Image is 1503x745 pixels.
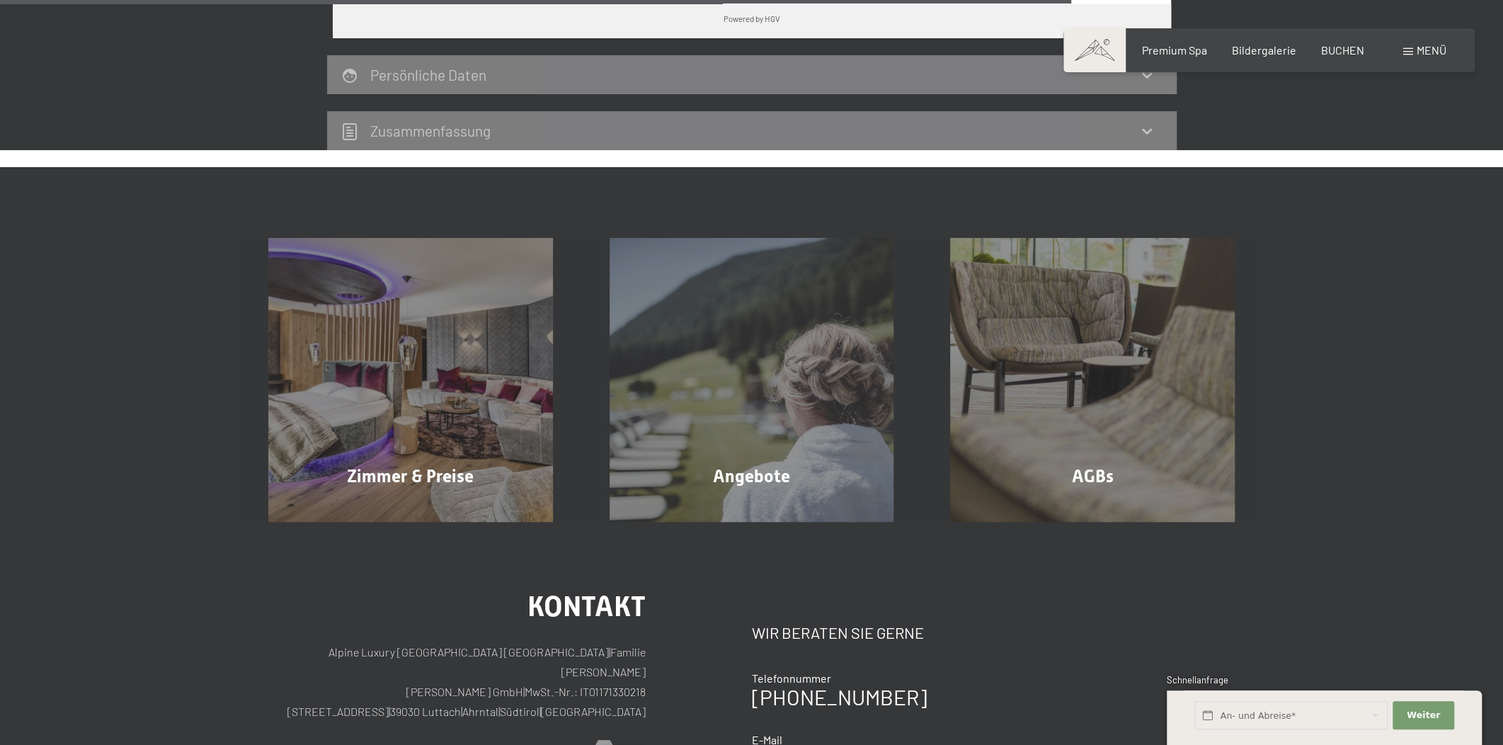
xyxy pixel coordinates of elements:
[498,705,500,718] span: |
[1321,43,1364,57] a: BUCHEN
[347,466,474,487] span: Zimmer & Preise
[752,623,924,642] span: Wir beraten Sie gerne
[581,238,922,523] a: Buchung Angebote
[240,238,581,523] a: Buchung Zimmer & Preise
[268,642,646,722] p: Alpine Luxury [GEOGRAPHIC_DATA] [GEOGRAPHIC_DATA] Familie [PERSON_NAME] [PERSON_NAME] GmbH MwSt.-...
[527,590,646,623] span: Kontakt
[1072,466,1114,487] span: AGBs
[523,685,525,698] span: |
[752,684,927,710] a: [PHONE_NUMBER]
[1393,701,1453,730] button: Weiter
[609,645,610,659] span: |
[1167,674,1228,686] span: Schnellanfrage
[389,705,390,718] span: |
[752,671,831,685] span: Telefonnummer
[1417,43,1446,57] span: Menü
[1141,43,1206,57] a: Premium Spa
[461,705,462,718] span: |
[370,122,491,140] h2: Zusammen­fassung
[922,238,1263,523] a: Buchung AGBs
[713,466,790,487] span: Angebote
[724,13,780,24] div: Powered by HGV
[370,66,486,84] h2: Persönliche Daten
[1232,43,1296,57] a: Bildergalerie
[1407,709,1440,722] span: Weiter
[539,705,541,718] span: |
